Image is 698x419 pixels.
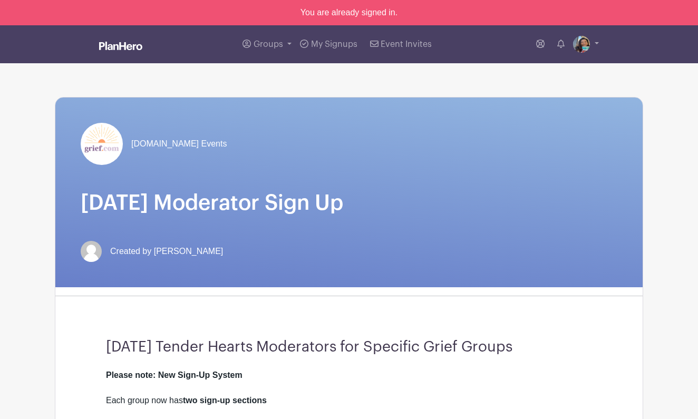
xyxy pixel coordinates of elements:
h1: [DATE] Moderator Sign Up [81,190,617,216]
img: default-ce2991bfa6775e67f084385cd625a349d9dcbb7a52a09fb2fda1e96e2d18dcdb.png [81,241,102,262]
strong: two sign-up sections [183,396,267,405]
span: [DOMAIN_NAME] Events [131,138,227,150]
strong: Please note: New Sign-Up System [106,371,243,379]
span: Created by [PERSON_NAME] [110,245,223,258]
img: grief-logo-planhero.png [81,123,123,165]
a: Groups [238,25,296,63]
span: My Signups [311,40,357,48]
span: Groups [254,40,283,48]
img: logo_white-6c42ec7e38ccf1d336a20a19083b03d10ae64f83f12c07503d8b9e83406b4c7d.svg [99,42,142,50]
a: Event Invites [366,25,436,63]
h3: [DATE] Tender Hearts Moderators for Specific Grief Groups [106,338,592,356]
a: My Signups [296,25,361,63]
span: Event Invites [381,40,432,48]
img: coffee%20n%20me.jpg [573,36,590,53]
